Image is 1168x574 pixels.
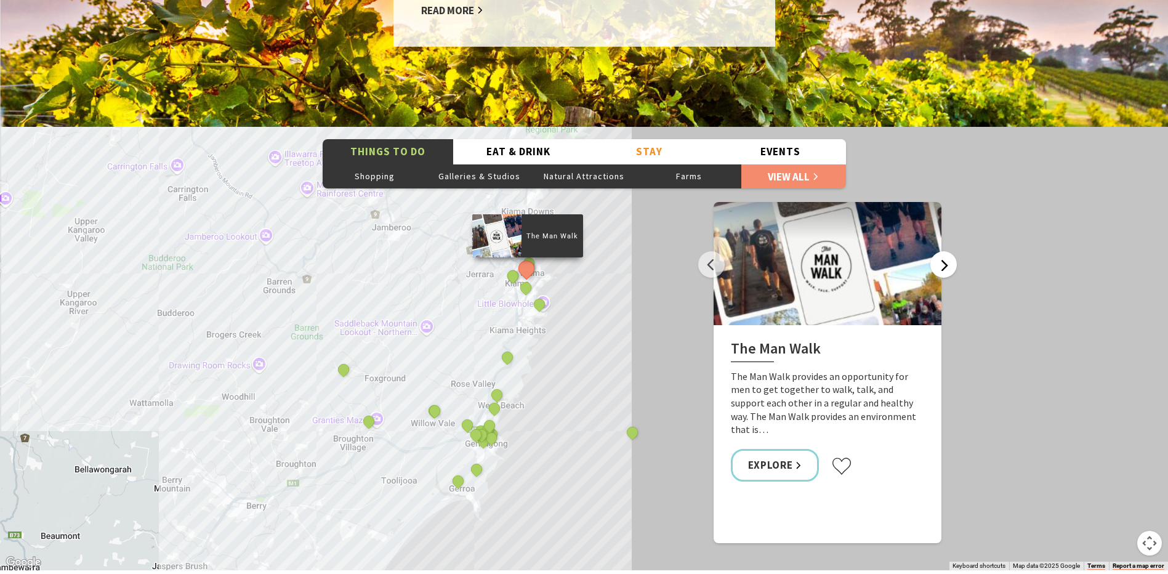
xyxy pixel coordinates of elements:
a: Explore [731,449,820,482]
button: See detail about Little Blowhole, Kiama [531,296,547,312]
p: The Man Walk provides an opportunity for men to get together to walk, talk, and support each othe... [731,370,924,437]
button: See detail about Werri Beach and Point, Gerringong [486,400,502,416]
h2: The Man Walk [731,340,924,362]
button: Map camera controls [1137,531,1162,556]
button: See detail about Gerringong Golf Club [468,462,484,478]
button: Events [715,139,846,164]
button: Eat & Drink [453,139,584,164]
span: Map data ©2025 Google [1013,562,1080,569]
button: See detail about Pottery at Old Toolijooa School [624,424,640,440]
button: See detail about Robyn Sharp, Cedar Ridge Studio and Gallery [335,362,351,378]
button: See detail about Granties Maze and Fun Park [361,413,377,429]
button: See detail about Mt Pleasant Lookout, Kiama Heights [499,350,515,366]
button: See detail about Werri Lagoon, Gerringong [489,387,505,403]
a: Read More [421,4,483,18]
button: Farms [637,164,741,188]
button: See detail about Gerringong RSL sub-branch ANZAC Memorial [483,430,499,446]
button: See detail about The Man Walk [515,257,538,280]
button: See detail about Candle and Diffuser Workshop [427,403,443,419]
button: See detail about Gerringong Whale Watching Platform [468,427,484,443]
button: Click to favourite The Man Walk [831,457,852,475]
button: See detail about Gerringong Bowling & Recreation Club [481,418,497,434]
a: Terms (opens in new tab) [1087,562,1105,570]
img: Google [3,554,44,570]
button: Natural Attractions [532,164,637,188]
button: Next [930,251,957,278]
button: Previous [698,251,725,278]
a: Report a map error [1113,562,1164,570]
button: Keyboard shortcuts [953,562,1005,570]
button: See detail about Fern Street Gallery [518,280,534,296]
button: See detail about Soul Clay Studios [459,417,475,433]
a: View All [741,164,846,188]
button: Things To Do [323,139,454,164]
p: The Man Walk [521,230,582,242]
a: Open this area in Google Maps (opens a new window) [3,554,44,570]
button: Shopping [323,164,427,188]
button: See detail about Zeynep Testoni Ceramics [449,474,465,490]
button: See detail about Boat Harbour Ocean Pool, Gerringong [475,433,491,449]
button: Stay [584,139,715,164]
button: Galleries & Studios [427,164,532,188]
button: See detail about Kiama Coast Walk [505,268,521,284]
